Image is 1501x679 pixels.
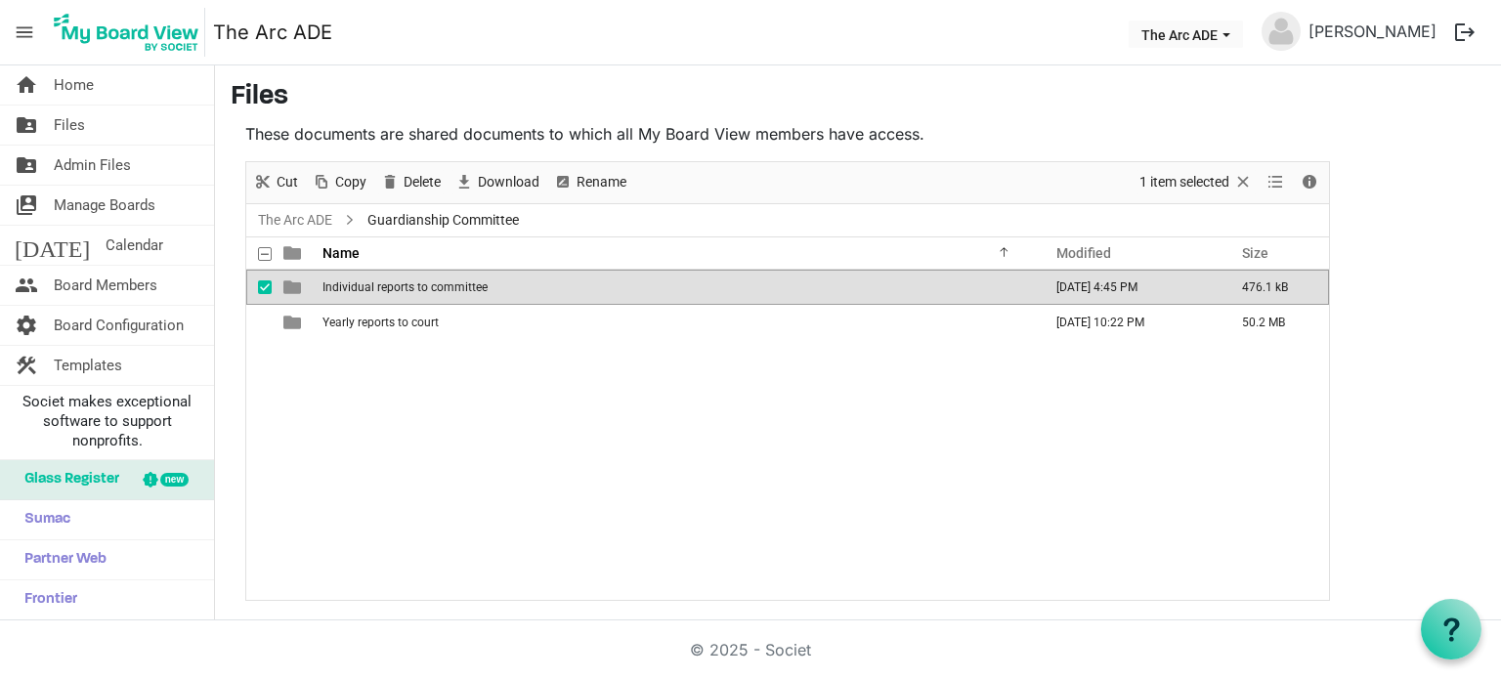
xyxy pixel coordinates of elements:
[9,392,205,450] span: Societ makes exceptional software to support nonprofits.
[1222,305,1329,340] td: 50.2 MB is template cell column header Size
[476,170,541,194] span: Download
[54,346,122,385] span: Templates
[550,170,630,194] button: Rename
[377,170,445,194] button: Delete
[575,170,628,194] span: Rename
[1262,12,1301,51] img: no-profile-picture.svg
[254,208,336,233] a: The Arc ADE
[1036,305,1222,340] td: August 26, 2025 10:22 PM column header Modified
[54,266,157,305] span: Board Members
[322,280,488,294] span: Individual reports to committee
[448,162,546,203] div: Download
[1444,12,1485,53] button: logout
[1264,170,1287,194] button: View dropdownbutton
[106,226,163,265] span: Calendar
[275,170,300,194] span: Cut
[1242,245,1268,261] span: Size
[48,8,205,57] img: My Board View Logo
[6,14,43,51] span: menu
[1133,162,1260,203] div: Clear selection
[15,226,90,265] span: [DATE]
[1297,170,1323,194] button: Details
[690,640,811,659] a: © 2025 - Societ
[15,460,119,499] span: Glass Register
[333,170,368,194] span: Copy
[15,346,38,385] span: construction
[15,65,38,105] span: home
[15,306,38,345] span: settings
[1136,170,1257,194] button: Selection
[1137,170,1231,194] span: 1 item selected
[246,162,305,203] div: Cut
[1301,12,1444,51] a: [PERSON_NAME]
[451,170,543,194] button: Download
[1293,162,1326,203] div: Details
[54,65,94,105] span: Home
[1036,270,1222,305] td: September 24, 2025 4:45 PM column header Modified
[231,81,1485,114] h3: Files
[245,122,1330,146] p: These documents are shared documents to which all My Board View members have access.
[272,270,317,305] td: is template cell column header type
[317,270,1036,305] td: Individual reports to committee is template cell column header Name
[322,245,360,261] span: Name
[272,305,317,340] td: is template cell column header type
[305,162,373,203] div: Copy
[1056,245,1111,261] span: Modified
[213,13,332,52] a: The Arc ADE
[15,186,38,225] span: switch_account
[246,305,272,340] td: checkbox
[309,170,370,194] button: Copy
[1222,270,1329,305] td: 476.1 kB is template cell column header Size
[250,170,302,194] button: Cut
[54,186,155,225] span: Manage Boards
[15,146,38,185] span: folder_shared
[317,305,1036,340] td: Yearly reports to court is template cell column header Name
[54,146,131,185] span: Admin Files
[15,540,107,579] span: Partner Web
[48,8,213,57] a: My Board View Logo
[546,162,633,203] div: Rename
[15,580,77,619] span: Frontier
[15,106,38,145] span: folder_shared
[54,306,184,345] span: Board Configuration
[402,170,443,194] span: Delete
[373,162,448,203] div: Delete
[15,266,38,305] span: people
[322,316,439,329] span: Yearly reports to court
[54,106,85,145] span: Files
[1260,162,1293,203] div: View
[1129,21,1243,48] button: The Arc ADE dropdownbutton
[364,208,523,233] span: Guardianship Committee
[160,473,189,487] div: new
[246,270,272,305] td: checkbox
[15,500,70,539] span: Sumac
